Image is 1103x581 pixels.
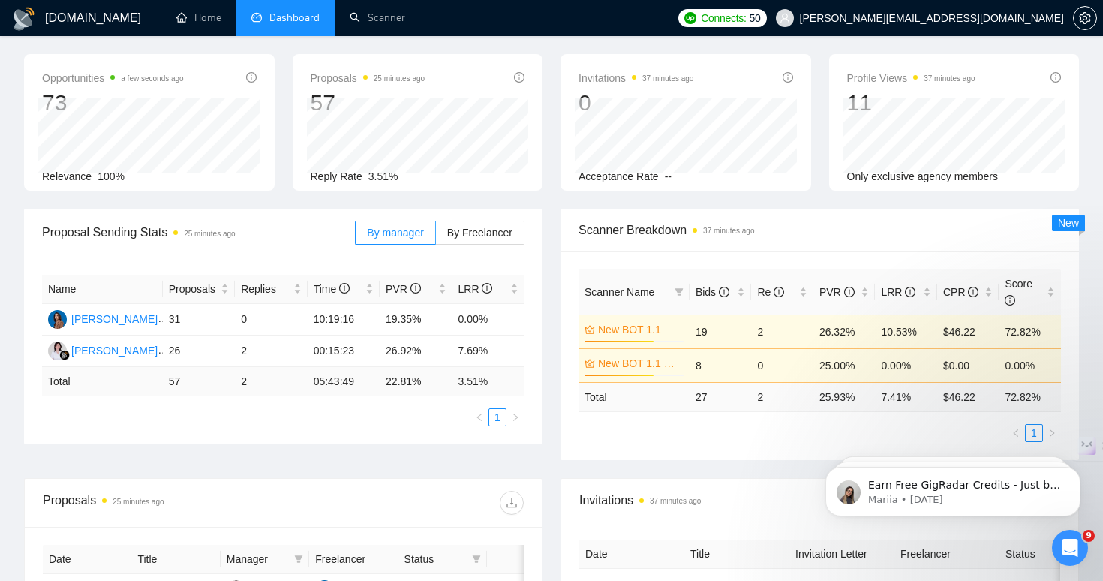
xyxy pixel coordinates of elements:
span: left [475,413,484,422]
div: 73 [42,89,184,117]
span: info-circle [1050,72,1061,83]
span: Reply Rate [311,170,362,182]
span: Invitations [579,69,693,87]
th: Invitation Letter [789,540,894,569]
td: 0.00% [875,348,937,382]
time: 37 minutes ago [703,227,754,235]
span: setting [1074,12,1096,24]
span: 100% [98,170,125,182]
td: 8 [690,348,752,382]
span: dashboard [251,12,262,23]
img: logo [12,7,36,31]
button: download [500,491,524,515]
time: 37 minutes ago [642,74,693,83]
time: 25 minutes ago [113,498,164,506]
td: 0 [235,304,307,336]
button: setting [1073,6,1097,30]
td: 72.82 % [999,382,1061,411]
span: Proposals [169,281,218,297]
span: left [1011,429,1020,438]
span: Replies [241,281,290,297]
img: AK [48,342,67,360]
th: Title [684,540,789,569]
span: user [780,13,790,23]
span: Manager [227,551,288,567]
div: [PERSON_NAME] [71,342,158,359]
span: LRR [881,286,915,298]
a: New BOT 1.1 Front-end & Mobile [598,355,681,372]
td: 2 [235,367,307,396]
span: By Freelancer [447,227,512,239]
td: 19 [690,315,752,348]
iframe: Intercom live chat [1052,530,1088,566]
span: right [1047,429,1056,438]
a: 1 [1026,425,1042,441]
span: Time [314,283,350,295]
span: info-circle [514,72,524,83]
div: 11 [847,89,975,117]
span: Connects: [701,10,746,26]
iframe: Intercom notifications message [803,435,1103,540]
span: Opportunities [42,69,184,87]
li: 1 [488,408,506,426]
span: filter [294,555,303,564]
td: 0 [751,348,813,382]
span: info-circle [410,283,421,294]
td: 19.35% [380,304,452,336]
span: filter [675,287,684,297]
td: 3.51 % [452,367,525,396]
a: New BOT 1.1 [598,321,681,338]
td: 10:19:16 [308,304,380,336]
th: Date [43,545,131,574]
td: 0.00% [452,304,525,336]
td: 2 [235,336,307,367]
span: filter [672,281,687,303]
li: Next Page [1043,424,1061,442]
span: LRR [458,283,493,295]
span: By manager [367,227,423,239]
th: Replies [235,275,307,304]
span: Score [1005,278,1032,306]
img: gigradar-bm.png [59,350,70,360]
span: -- [665,170,672,182]
button: left [1007,424,1025,442]
span: PVR [819,286,855,298]
span: info-circle [246,72,257,83]
td: 25.00% [813,348,876,382]
li: Previous Page [1007,424,1025,442]
span: CPR [943,286,978,298]
li: Next Page [506,408,524,426]
td: Total [42,367,163,396]
img: AD [48,310,67,329]
td: Total [579,382,690,411]
div: [PERSON_NAME] [71,311,158,327]
li: 1 [1025,424,1043,442]
span: right [511,413,520,422]
span: Invitations [579,491,1060,510]
th: Manager [221,545,309,574]
td: $ 46.22 [937,382,999,411]
td: 26.32% [813,315,876,348]
img: upwork-logo.png [684,12,696,24]
span: info-circle [905,287,915,297]
td: 22.81 % [380,367,452,396]
th: Freelancer [309,545,398,574]
td: 0.00% [999,348,1061,382]
a: AD[PERSON_NAME] [48,312,158,324]
td: 00:15:23 [308,336,380,367]
span: 9 [1083,530,1095,542]
td: 25.93 % [813,382,876,411]
span: Proposal Sending Stats [42,223,355,242]
span: Profile Views [847,69,975,87]
td: 2 [751,315,813,348]
span: info-circle [339,283,350,294]
div: 0 [579,89,693,117]
td: 26.92% [380,336,452,367]
td: 7.69% [452,336,525,367]
li: Previous Page [470,408,488,426]
button: left [470,408,488,426]
span: download [500,497,523,509]
span: Bids [696,286,729,298]
div: Proposals [43,491,284,515]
